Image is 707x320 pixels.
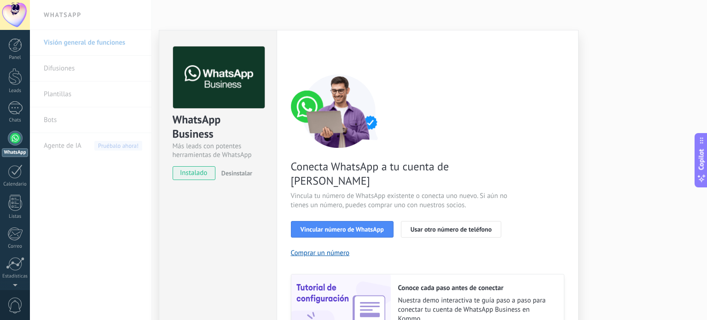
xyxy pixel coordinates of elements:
img: logo_main.png [173,47,265,109]
div: Leads [2,88,29,94]
button: Usar otro número de teléfono [401,221,501,238]
div: Chats [2,117,29,123]
h2: Conoce cada paso antes de conectar [398,284,555,292]
span: instalado [173,166,215,180]
span: Vincula tu número de WhatsApp existente o conecta uno nuevo. Si aún no tienes un número, puedes c... [291,192,510,210]
span: Conecta WhatsApp a tu cuenta de [PERSON_NAME] [291,159,510,188]
div: Panel [2,55,29,61]
span: Vincular número de WhatsApp [301,226,384,233]
button: Vincular número de WhatsApp [291,221,394,238]
div: Calendario [2,181,29,187]
span: Desinstalar [221,169,252,177]
div: WhatsApp Business [173,112,263,142]
div: Más leads con potentes herramientas de WhatsApp [173,142,263,159]
div: Correo [2,244,29,250]
button: Comprar un número [291,249,350,257]
div: Estadísticas [2,273,29,279]
img: connect number [291,74,388,148]
span: Usar otro número de teléfono [411,226,492,233]
div: Listas [2,214,29,220]
div: WhatsApp [2,148,28,157]
button: Desinstalar [218,166,252,180]
span: Copilot [697,149,706,170]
